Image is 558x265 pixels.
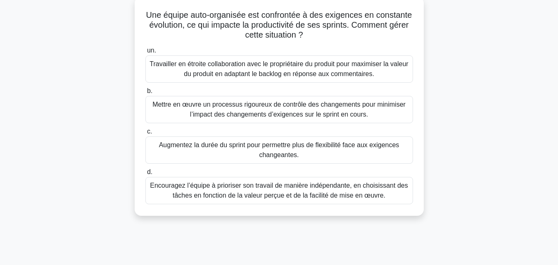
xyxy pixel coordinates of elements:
[159,141,399,158] font: Augmentez la durée du sprint pour permettre plus de flexibilité face aux exigences changeantes.
[150,60,408,77] font: Travailler en étroite collaboration avec le propriétaire du produit pour maximiser la valeur du p...
[147,168,152,175] font: d.
[147,128,152,135] font: c.
[147,87,152,94] font: b.
[150,182,408,199] font: Encouragez l’équipe à prioriser son travail de manière indépendante, en choisissant des tâches en...
[146,10,412,39] font: Une équipe auto-organisée est confrontée à des exigences en constante évolution, ce qui impacte l...
[152,101,406,118] font: Mettre en œuvre un processus rigoureux de contrôle des changements pour minimiser l’impact des ch...
[147,47,156,54] font: un.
